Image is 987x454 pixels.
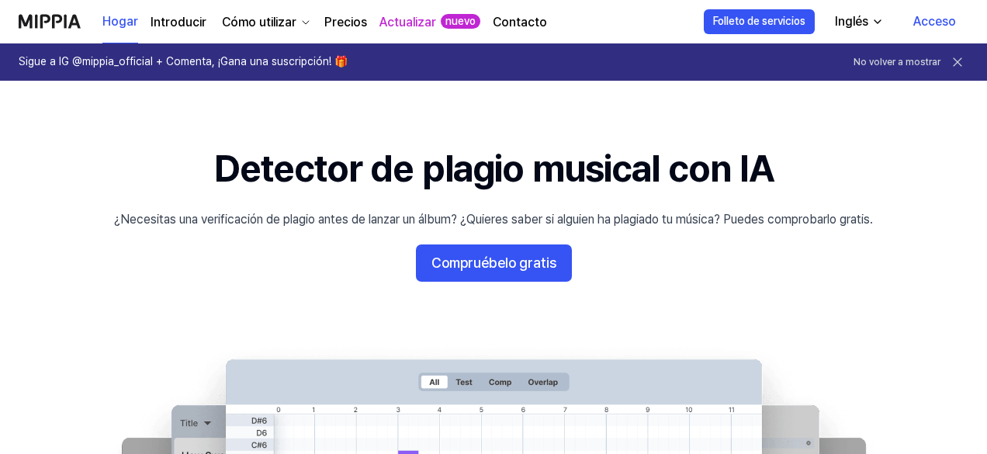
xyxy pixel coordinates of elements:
[493,13,547,32] a: Contacto
[822,6,893,37] button: Inglés
[151,15,206,29] font: Introducir
[913,14,956,29] font: Acceso
[222,15,296,29] font: Cómo utilizar
[19,55,348,68] font: Sigue a IG @mippia_official + Comenta, ¡Gana una suscripción! 🎁
[713,15,805,27] font: Folleto de servicios
[431,255,556,271] font: Compruébelo gratis
[445,15,476,27] font: nuevo
[835,14,868,29] font: Inglés
[379,15,436,29] font: Actualizar
[102,14,138,29] font: Hogar
[324,15,367,29] font: Precios
[214,146,773,191] font: Detector de plagio musical con IA
[114,212,873,227] font: ¿Necesitas una verificación de plagio antes de lanzar un álbum? ¿Quieres saber si alguien ha plag...
[379,13,436,32] a: Actualizar
[704,9,815,34] button: Folleto de servicios
[854,57,940,68] font: No volver a mostrar
[151,13,206,32] a: Introducir
[854,56,940,69] button: No volver a mostrar
[219,13,312,32] button: Cómo utilizar
[102,1,138,43] a: Hogar
[416,244,572,282] button: Compruébelo gratis
[493,15,547,29] font: Contacto
[324,13,367,32] a: Precios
